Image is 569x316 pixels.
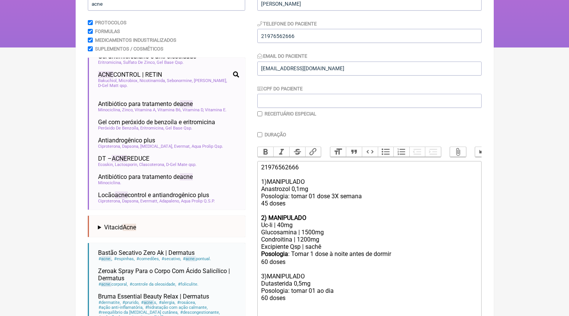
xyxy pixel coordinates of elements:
div: Excipiente Qsp | sachê [261,243,477,250]
span: Bakuchiol [98,78,117,83]
span: Aqua Prolip Q.S.P [181,199,215,204]
span: Zeroak Spray Para o Corpo Com Ácido Salicílico | Dermatus [98,267,230,282]
span: acne [144,300,154,305]
span: corporal [98,282,128,287]
span: controle da oleosidade [129,282,176,287]
span: s [141,300,157,305]
span: Evermatt [140,199,158,204]
button: Heading [330,147,346,157]
span: Bruma Essential Beauty Relax | Dermatus [98,293,209,300]
span: DT – REDUCE [98,155,149,162]
span: acne [101,282,111,287]
span: Antibiótico para tratamento de [98,100,193,107]
span: Aqua Prolip Qsp [192,144,223,149]
span: Sulfato De Zinco [123,60,155,65]
span: Vitamina B6 [157,107,181,112]
span: espinhas [114,256,135,261]
strong: Posologia [261,250,288,258]
div: Condroitina | 1200mg [261,236,477,243]
button: Bullets [378,147,394,157]
span: Gel Base Qsp [157,60,184,65]
span: acne [185,256,196,261]
span: Vitamina A [135,107,156,112]
span: dermatite [98,300,121,305]
span: Clascoterona [139,162,165,167]
span: D-Gel Mate qsp [166,162,197,167]
span: ACNE [98,71,113,78]
span: Bastão Secativo Zero Ak | Dermatus [98,249,195,256]
button: Increase Level [425,147,441,157]
span: Locão control e antiandrogênico plus [98,191,209,199]
span: reequilibrio da [MEDICAL_DATA] cutânea [98,310,179,315]
span: Evermat [174,144,190,149]
button: Decrease Level [409,147,425,157]
span: Acne [123,224,136,231]
span: Minociclina [98,180,121,185]
span: Lactosporin [115,162,138,167]
label: Protocolos [95,20,127,25]
span: secativo [161,256,181,261]
span: Vitamina D [182,107,204,112]
span: pontual [182,256,211,261]
label: Suplementos / Cosméticos [95,46,163,52]
label: Receituário Especial [265,111,316,117]
span: Antiandrogênico plus [98,137,155,144]
span: CONTROL | RETIN [98,71,162,78]
span: Microbiox [119,78,138,83]
button: Attach Files [450,147,466,157]
span: hidratação com ação calmante [145,305,208,310]
span: comedões [136,256,160,261]
span: ACNE [112,155,127,162]
span: Ciproterona [98,144,121,149]
span: foliculite [178,282,199,287]
span: Eritromicina [140,126,164,131]
div: : Tomar 1 dose à noite antes de dormir ㅤ 60 doses 3)MANIPULADO Dutasterida 0,5mg Posologia: tomar... [261,250,477,316]
span: Dapsona [122,199,139,204]
span: [MEDICAL_DATA] [140,144,173,149]
span: Zinco [122,107,133,112]
span: Gel Base Qsp [165,126,192,131]
button: Code [362,147,378,157]
span: ação anti-inflamatória [98,305,144,310]
button: Numbers [393,147,409,157]
span: acne [180,100,193,107]
span: Minociclina [98,107,121,112]
span: Antibiótico para tratamento de [98,173,193,180]
span: D-Gel Matt qsp [98,83,128,88]
span: Ciproterona [98,199,121,204]
button: Strikethrough [289,147,305,157]
span: alergia [158,300,176,305]
span: Eritromicina [98,60,122,65]
div: Glucosamina | 1500mg [261,229,477,236]
span: Vitamina E [205,107,227,112]
span: Vitacid [104,224,136,231]
button: Bold [258,147,274,157]
button: Undo [475,147,491,157]
label: Medicamentos Industrializados [95,37,176,43]
span: acne [101,256,111,261]
span: Nicotinamida [139,78,166,83]
span: rosácea [177,300,196,305]
label: Telefone do Paciente [257,21,317,27]
div: Uc-Ii | 40mg [261,221,477,229]
span: [PERSON_NAME] [194,78,227,83]
label: Formulas [95,28,120,34]
label: CPF do Paciente [257,86,303,92]
span: acne [115,191,128,199]
strong: 2) MANIPULADO [261,214,306,221]
span: Peróxido De Benzoíla [98,126,139,131]
span: Adapaleno [159,199,180,204]
span: Dapsona [122,144,139,149]
button: Link [305,147,321,157]
span: Sebonormine [167,78,193,83]
button: Quote [346,147,362,157]
summary: VitacidAcne [98,224,239,231]
label: Duração [265,132,286,137]
span: prurido [122,300,139,305]
span: acne [180,173,193,180]
span: Gel com peróxido de benzoíla e eritromicina [98,118,215,126]
button: Italic [273,147,289,157]
div: 21976562666 1)MANIPULADO Anastrozol 0,1mg Posologia: tomar 01 dose 3X semana 45 doses [261,164,477,214]
span: descongestionante [180,310,220,315]
label: Email do Paciente [257,53,307,59]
